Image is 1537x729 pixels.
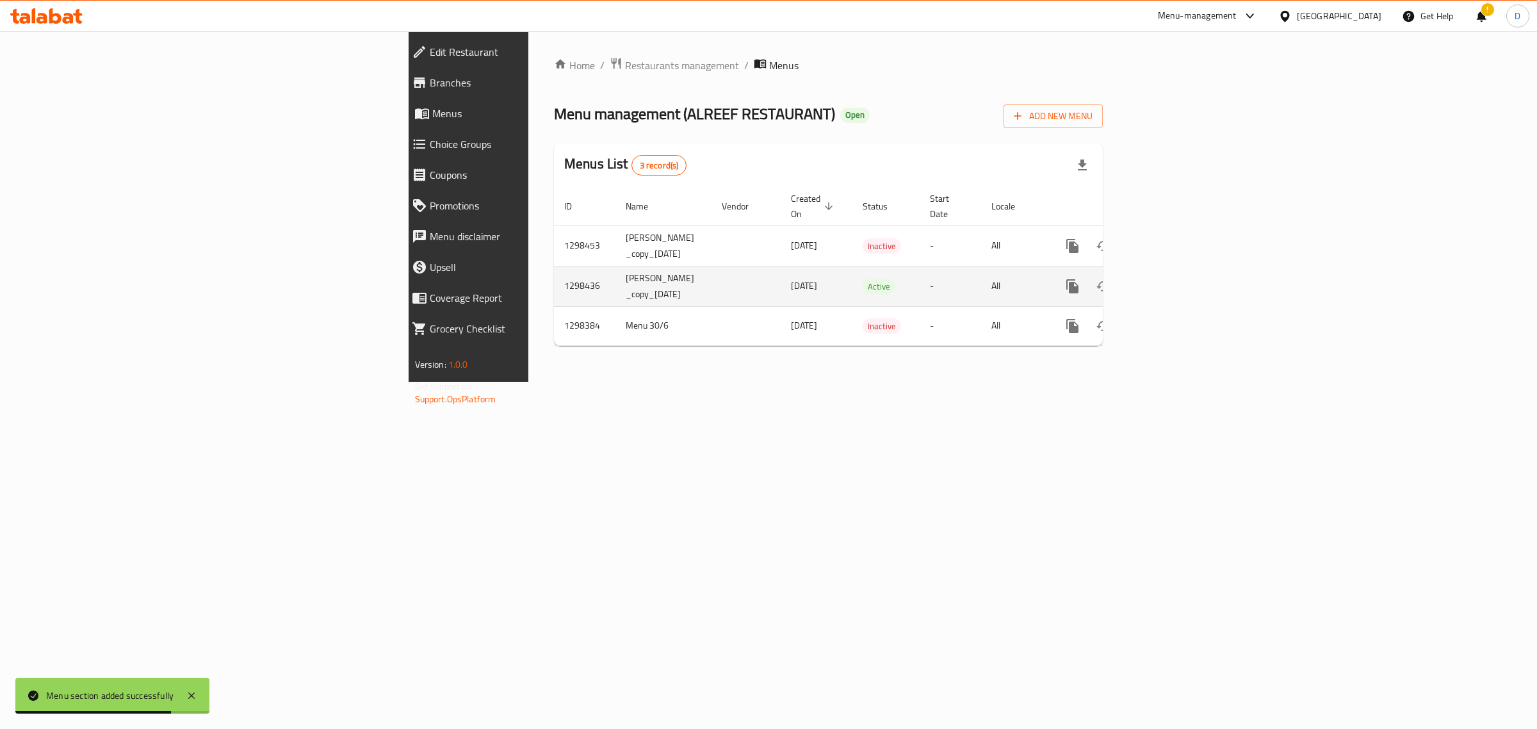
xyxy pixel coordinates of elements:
[402,221,665,252] a: Menu disclaimer
[564,154,687,176] h2: Menus List
[863,239,901,254] span: Inactive
[554,99,835,128] span: Menu management ( ALREEF RESTAURANT )
[930,191,966,222] span: Start Date
[791,317,817,334] span: [DATE]
[791,191,837,222] span: Created On
[1004,104,1103,128] button: Add New Menu
[1515,9,1520,23] span: D
[920,266,981,306] td: -
[415,378,474,395] span: Get support on:
[991,199,1032,214] span: Locale
[564,199,589,214] span: ID
[430,198,655,213] span: Promotions
[863,238,901,254] div: Inactive
[744,58,749,73] li: /
[791,277,817,294] span: [DATE]
[1088,231,1119,261] button: Change Status
[430,321,655,336] span: Grocery Checklist
[554,57,1103,74] nav: breadcrumb
[402,190,665,221] a: Promotions
[625,58,739,73] span: Restaurants management
[402,160,665,190] a: Coupons
[415,391,496,407] a: Support.OpsPlatform
[610,57,739,74] a: Restaurants management
[863,199,904,214] span: Status
[1088,311,1119,341] button: Change Status
[402,98,665,129] a: Menus
[981,306,1047,345] td: All
[430,44,655,60] span: Edit Restaurant
[1014,108,1093,124] span: Add New Menu
[430,229,655,244] span: Menu disclaimer
[1057,231,1088,261] button: more
[791,237,817,254] span: [DATE]
[430,136,655,152] span: Choice Groups
[415,356,446,373] span: Version:
[981,225,1047,266] td: All
[1067,150,1098,181] div: Export file
[430,75,655,90] span: Branches
[920,225,981,266] td: -
[626,199,665,214] span: Name
[840,110,870,120] span: Open
[430,167,655,183] span: Coupons
[840,108,870,123] div: Open
[46,689,174,703] div: Menu section added successfully
[631,155,687,176] div: Total records count
[430,259,655,275] span: Upsell
[448,356,468,373] span: 1.0.0
[769,58,799,73] span: Menus
[402,37,665,67] a: Edit Restaurant
[402,67,665,98] a: Branches
[402,313,665,344] a: Grocery Checklist
[1297,9,1381,23] div: [GEOGRAPHIC_DATA]
[554,187,1191,346] table: enhanced table
[981,266,1047,306] td: All
[402,252,665,283] a: Upsell
[432,106,655,121] span: Menus
[863,319,901,334] span: Inactive
[920,306,981,345] td: -
[402,129,665,160] a: Choice Groups
[402,283,665,313] a: Coverage Report
[722,199,765,214] span: Vendor
[863,318,901,334] div: Inactive
[1158,8,1237,24] div: Menu-management
[1047,187,1191,226] th: Actions
[1057,311,1088,341] button: more
[1057,271,1088,302] button: more
[863,279,895,294] span: Active
[430,290,655,306] span: Coverage Report
[632,160,687,172] span: 3 record(s)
